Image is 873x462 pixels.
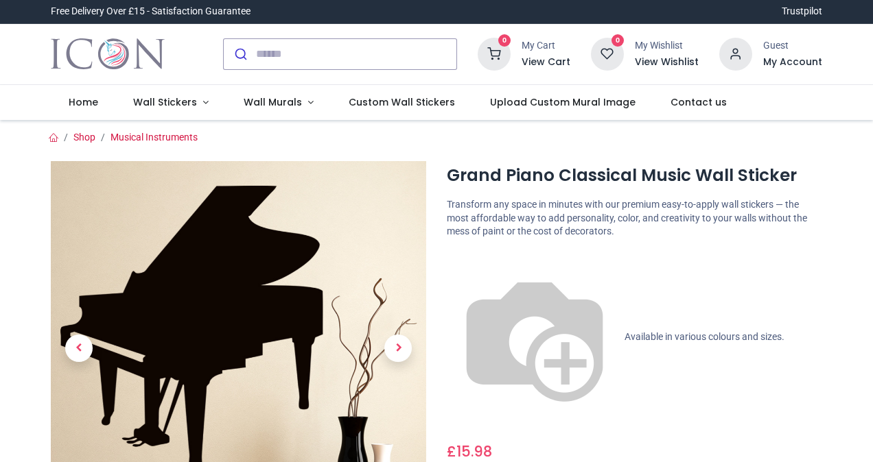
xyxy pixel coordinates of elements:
a: 0 [478,47,511,58]
span: Wall Murals [244,95,302,109]
div: Free Delivery Over £15 - Satisfaction Guarantee [51,5,251,19]
a: Shop [73,132,95,143]
span: Upload Custom Mural Image [490,95,636,109]
sup: 0 [612,34,625,47]
a: Wall Stickers [116,85,226,121]
span: Home [69,95,98,109]
span: Custom Wall Stickers [349,95,455,109]
img: Icon Wall Stickers [51,35,164,73]
a: Logo of Icon Wall Stickers [51,35,164,73]
a: View Wishlist [635,56,699,69]
span: 15.98 [456,441,492,461]
span: Available in various colours and sizes. [625,331,784,342]
div: My Wishlist [635,39,699,53]
a: View Cart [522,56,570,69]
sup: 0 [498,34,511,47]
button: Submit [224,39,256,69]
a: Wall Murals [226,85,331,121]
h1: Grand Piano Classical Music Wall Sticker [447,164,822,187]
span: Next [384,335,412,362]
a: 0 [591,47,624,58]
span: £ [447,441,492,461]
a: Trustpilot [782,5,822,19]
a: Musical Instruments [110,132,198,143]
span: Contact us [671,95,727,109]
span: Wall Stickers [133,95,197,109]
div: My Cart [522,39,570,53]
span: Previous [65,335,93,362]
a: My Account [763,56,822,69]
img: color-wheel.png [447,250,622,425]
p: Transform any space in minutes with our premium easy-to-apply wall stickers — the most affordable... [447,198,822,239]
div: Guest [763,39,822,53]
